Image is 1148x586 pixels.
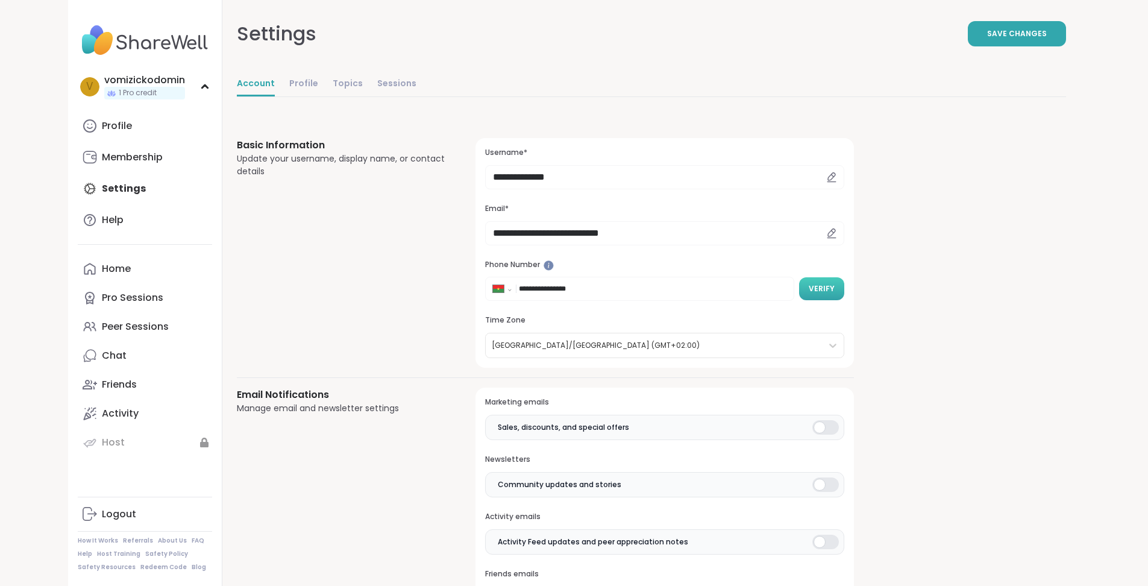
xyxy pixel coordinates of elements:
div: Logout [102,508,136,521]
a: Blog [192,563,206,572]
h3: Phone Number [485,260,844,270]
span: Activity Feed updates and peer appreciation notes [498,537,688,547]
a: Profile [289,72,318,96]
a: Membership [78,143,212,172]
h3: Activity emails [485,512,844,522]
a: Home [78,254,212,283]
div: Peer Sessions [102,320,169,333]
a: Host Training [97,550,140,558]
div: Settings [237,19,316,48]
h3: Email Notifications [237,388,447,402]
h3: Newsletters [485,455,844,465]
div: Host [102,436,125,449]
a: Referrals [123,537,153,545]
a: Chat [78,341,212,370]
a: Logout [78,500,212,529]
a: Pro Sessions [78,283,212,312]
div: Chat [102,349,127,362]
a: Friends [78,370,212,399]
a: Sessions [377,72,416,96]
div: Pro Sessions [102,291,163,304]
h3: Time Zone [485,315,844,326]
a: Profile [78,112,212,140]
span: 1 Pro credit [119,88,157,98]
div: Membership [102,151,163,164]
a: Help [78,206,212,235]
div: Update your username, display name, or contact details [237,153,447,178]
a: About Us [158,537,187,545]
div: Help [102,213,124,227]
span: Verify [809,283,835,294]
a: Safety Policy [145,550,188,558]
span: v [86,79,93,95]
a: FAQ [192,537,204,545]
a: Activity [78,399,212,428]
span: Community updates and stories [498,479,621,490]
a: Help [78,550,92,558]
span: Sales, discounts, and special offers [498,422,629,433]
div: Profile [102,119,132,133]
a: Redeem Code [140,563,187,572]
h3: Email* [485,204,844,214]
iframe: Spotlight [544,260,554,271]
div: Friends [102,378,137,391]
a: Safety Resources [78,563,136,572]
a: Peer Sessions [78,312,212,341]
h3: Username* [485,148,844,158]
a: Account [237,72,275,96]
img: ShareWell Nav Logo [78,19,212,61]
span: Save Changes [987,28,1047,39]
div: Activity [102,407,139,420]
h3: Friends emails [485,569,844,579]
div: vomizickodomin [104,74,185,87]
h3: Marketing emails [485,397,844,408]
h3: Basic Information [237,138,447,153]
a: Host [78,428,212,457]
a: Topics [333,72,363,96]
button: Verify [799,277,844,300]
button: Save Changes [968,21,1066,46]
a: How It Works [78,537,118,545]
div: Manage email and newsletter settings [237,402,447,415]
div: Home [102,262,131,276]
